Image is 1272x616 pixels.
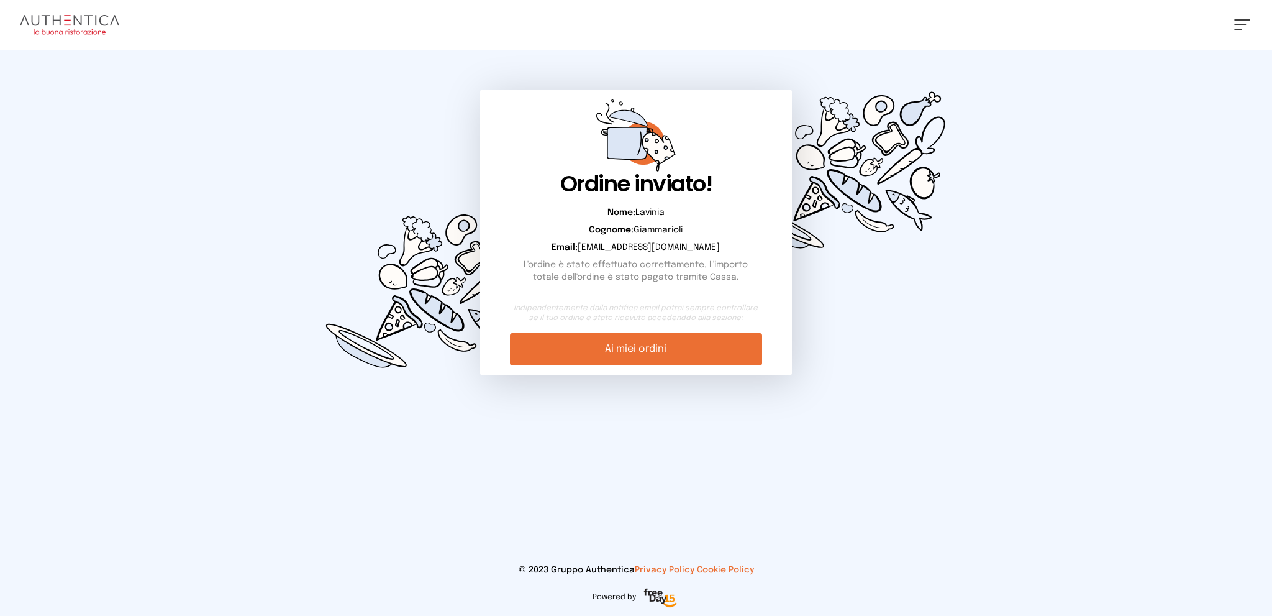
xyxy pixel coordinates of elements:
a: Ai miei ordini [510,333,761,365]
a: Privacy Policy [635,566,694,574]
img: logo-freeday.3e08031.png [641,586,680,611]
b: Nome: [607,208,635,217]
span: Powered by [593,592,636,602]
a: Cookie Policy [697,566,754,574]
img: logo.8f33a47.png [20,15,119,35]
b: Email: [552,243,578,252]
img: d0449c3114cc73e99fc76ced0c51d0cd.svg [725,50,964,291]
img: d0449c3114cc73e99fc76ced0c51d0cd.svg [308,169,547,410]
small: Indipendentemente dalla notifica email potrai sempre controllare se il tuo ordine è stato ricevut... [510,303,761,323]
p: Lavinia [510,206,761,219]
h1: Ordine inviato! [510,172,761,196]
p: [EMAIL_ADDRESS][DOMAIN_NAME] [510,241,761,254]
b: Cognome: [589,226,634,234]
p: L'ordine è stato effettuato correttamente. L'importo totale dell'ordine è stato pagato tramite Ca... [510,259,761,283]
p: Giammarioli [510,224,761,236]
p: © 2023 Gruppo Authentica [20,564,1252,576]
